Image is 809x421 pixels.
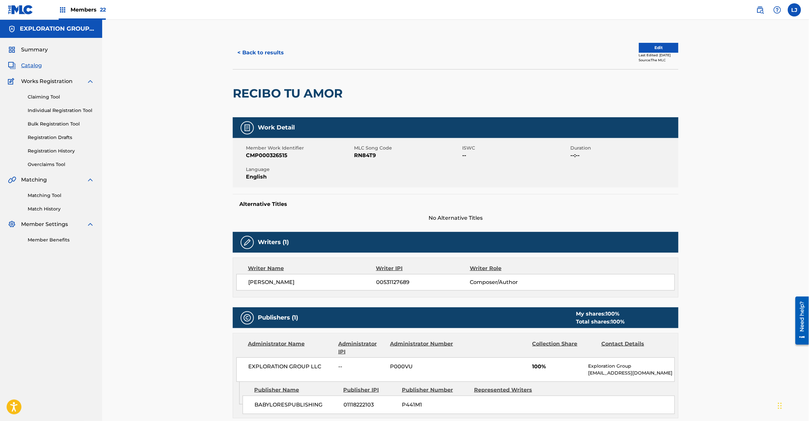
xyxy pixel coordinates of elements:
[8,62,42,70] a: CatalogCatalog
[354,145,461,152] span: MLC Song Code
[338,340,385,356] div: Administrator IPI
[532,340,596,356] div: Collection Share
[390,363,454,371] span: P000VU
[756,6,764,14] img: search
[470,278,555,286] span: Composer/Author
[606,311,619,317] span: 100 %
[21,220,68,228] span: Member Settings
[246,166,352,173] span: Language
[576,310,625,318] div: My shares:
[343,386,397,394] div: Publisher IPI
[474,386,541,394] div: Represented Writers
[532,363,584,371] span: 100%
[28,206,94,212] a: Match History
[8,176,16,184] img: Matching
[778,396,782,416] div: Drag
[8,220,16,228] img: Member Settings
[28,107,94,114] a: Individual Registration Tool
[248,278,376,286] span: [PERSON_NAME]
[20,25,94,33] h5: EXPLORATION GROUP LLC
[8,25,16,33] img: Accounts
[233,86,346,101] h2: RECIBO TU AMOR
[8,62,16,70] img: Catalog
[28,121,94,127] a: Bulk Registration Tool
[21,62,42,70] span: Catalog
[8,46,48,54] a: SummarySummary
[248,340,333,356] div: Administrator Name
[771,3,784,16] div: Help
[248,363,334,371] span: EXPLORATION GROUP LLC
[21,77,73,85] span: Works Registration
[601,340,665,356] div: Contact Details
[28,161,94,168] a: Overclaims Tool
[376,265,470,272] div: Writer IPI
[8,77,16,85] img: Works Registration
[243,124,251,132] img: Work Detail
[239,201,672,208] h5: Alternative Titles
[86,77,94,85] img: expand
[8,46,16,54] img: Summary
[86,176,94,184] img: expand
[402,386,469,394] div: Publisher Number
[344,401,397,409] span: 01118222103
[246,145,352,152] span: Member Work Identifier
[243,314,251,322] img: Publishers
[791,294,809,347] iframe: Resource Center
[28,94,94,100] a: Claiming Tool
[570,152,677,159] span: --:--
[233,44,288,61] button: < Back to results
[86,220,94,228] img: expand
[639,43,678,53] button: Edit
[776,389,809,421] iframe: Chat Widget
[248,265,376,272] div: Writer Name
[254,386,338,394] div: Publisher Name
[233,214,678,222] span: No Alternative Titles
[71,6,106,14] span: Members
[588,370,674,377] p: [EMAIL_ADDRESS][DOMAIN_NAME]
[28,192,94,199] a: Matching Tool
[773,6,781,14] img: help
[258,239,289,246] h5: Writers (1)
[28,148,94,154] a: Registration History
[258,314,298,322] h5: Publishers (1)
[788,3,801,16] div: User Menu
[576,318,625,326] div: Total shares:
[462,152,569,159] span: --
[354,152,461,159] span: RN84T9
[21,46,48,54] span: Summary
[639,58,678,63] div: Source: The MLC
[754,3,767,16] a: Public Search
[462,145,569,152] span: ISWC
[258,124,295,131] h5: Work Detail
[339,363,385,371] span: --
[588,363,674,370] p: Exploration Group
[246,173,352,181] span: English
[639,53,678,58] div: Last Edited: [DATE]
[611,319,625,325] span: 100 %
[21,176,47,184] span: Matching
[246,152,352,159] span: CMP000326515
[402,401,469,409] span: P441M1
[28,134,94,141] a: Registration Drafts
[376,278,470,286] span: 00531127689
[100,7,106,13] span: 22
[243,239,251,246] img: Writers
[390,340,454,356] div: Administrator Number
[59,6,67,14] img: Top Rightsholders
[28,237,94,243] a: Member Benefits
[8,5,33,14] img: MLC Logo
[570,145,677,152] span: Duration
[255,401,339,409] span: BABYLORESPUBLISHING
[470,265,555,272] div: Writer Role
